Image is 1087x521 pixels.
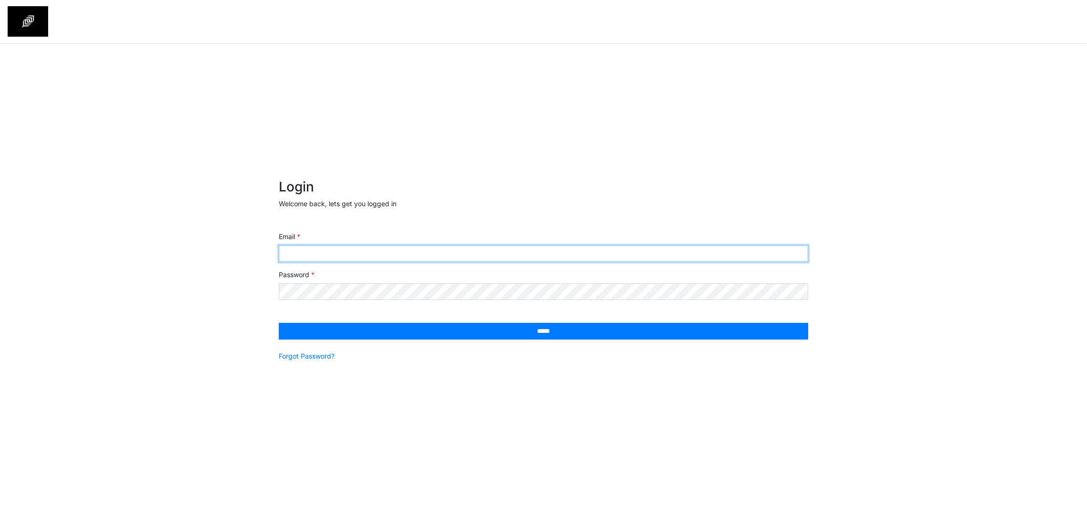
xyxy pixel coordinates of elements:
[279,231,300,241] label: Email
[279,199,808,209] p: Welcome back, lets get you logged in
[279,270,315,280] label: Password
[279,179,808,195] h2: Login
[279,351,335,361] a: Forgot Password?
[8,6,48,37] img: spp logo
